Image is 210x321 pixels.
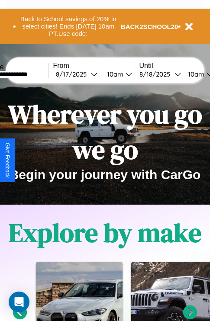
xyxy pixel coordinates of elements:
[53,62,135,70] label: From
[9,215,201,250] h1: Explore by make
[4,143,10,178] div: Give Feedback
[184,70,207,78] div: 10am
[16,13,121,40] button: Back to School savings of 20% in select cities! Ends [DATE] 10am PT.Use code:
[100,70,135,79] button: 10am
[56,70,91,78] div: 8 / 17 / 2025
[139,70,174,78] div: 8 / 18 / 2025
[121,23,178,30] b: BACK2SCHOOL20
[103,70,126,78] div: 10am
[53,70,100,79] button: 8/17/2025
[9,292,29,312] div: Open Intercom Messenger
